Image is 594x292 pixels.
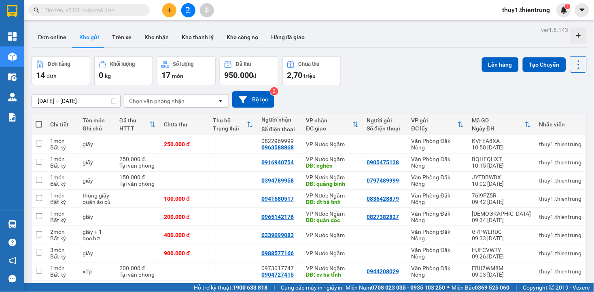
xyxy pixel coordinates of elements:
div: 09:26 [DATE] [472,253,531,260]
div: Bất kỳ [50,162,74,169]
div: 0827382827 [367,214,399,220]
sup: 1 [565,4,571,9]
div: Bất kỳ [50,253,74,260]
div: Trạng thái [213,125,247,132]
button: plus [162,3,176,17]
div: Số điện thoại [261,126,298,132]
div: 09:33 [DATE] [472,235,531,242]
img: warehouse-icon [8,73,17,81]
div: ĐC giao [306,125,352,132]
div: Bất kỳ [50,271,74,278]
div: 200.000 đ [164,214,204,220]
button: Đã thu950.000đ [220,56,278,85]
div: thuy1.thientrung [539,195,582,202]
div: giấy [83,159,111,166]
div: 10:50 [DATE] [472,144,531,151]
span: đơn [47,73,57,79]
div: 1 món [50,156,74,162]
button: Chưa thu2,70 triệu [282,56,341,85]
span: món [172,73,183,79]
div: HJFCVWTY [472,247,531,253]
div: thuy1.thientrung [539,177,582,184]
span: question-circle [8,239,16,246]
div: VP Nước Ngầm [306,250,359,256]
strong: 0708 023 035 - 0935 103 250 [371,284,445,291]
div: Bất kỳ [50,199,74,205]
span: notification [8,257,16,265]
span: search [34,7,39,13]
img: warehouse-icon [8,93,17,101]
div: giáy + 1 bọc bơ [83,229,111,242]
div: Người nhận [261,116,298,123]
div: 0916940754 [261,159,294,166]
div: 900.000 đ [164,250,204,256]
button: Kho thanh lý [175,27,220,47]
div: VP Nước Ngầm [306,210,359,217]
div: Bất kỳ [50,144,74,151]
div: Đã thu [119,117,149,124]
button: Tạo Chuyến [523,57,566,72]
div: Văn Phòng Đăk Nông [412,192,464,205]
div: 76I9FZ5R [472,192,531,199]
th: Toggle SortBy [468,114,535,135]
div: Văn Phòng Đăk Nông [412,138,464,151]
div: 0339099083 [261,232,294,238]
div: KVFEA8XA [472,138,531,144]
span: caret-down [579,6,586,14]
div: Bất kỳ [50,181,74,187]
div: 0944208029 [367,268,399,275]
span: aim [204,7,210,13]
div: ver 1.8.143 [541,25,569,34]
div: BQHFQHXT [472,156,531,162]
div: 250.000 đ [164,141,204,147]
div: VP Nước Ngầm [306,265,359,271]
div: 400.000 đ [164,232,204,238]
div: 0963588868 [261,144,294,151]
div: Ngày ĐH [472,125,525,132]
div: Đã thu [236,61,251,67]
div: Tạo kho hàng mới [571,27,587,44]
div: DĐ: quán dốc [306,217,359,223]
div: FBU7WM8M [472,265,531,271]
button: Khối lượng0kg [94,56,153,85]
span: Cung cấp máy in - giấy in: [281,283,344,292]
div: 0394789958 [261,177,294,184]
div: 0988577166 [261,250,294,256]
div: giấy [83,177,111,184]
span: ⚪️ [448,286,450,289]
span: file-add [185,7,191,13]
div: VP Nước Ngầm [306,174,359,181]
div: VP nhận [306,117,352,124]
div: 2 món [50,229,74,235]
div: Chọn văn phòng nhận [129,97,185,105]
div: Chưa thu [164,121,204,128]
div: DĐ: nghèn [306,162,359,169]
div: giây [83,250,111,256]
img: logo-vxr [7,5,17,17]
div: thuy1.thientrung [539,214,582,220]
span: 0 [99,70,103,80]
div: Văn Phòng Đăk Nông [412,210,464,223]
div: Số điện thoại [367,125,403,132]
div: thuy1.thientrung [539,268,582,275]
button: Lên hàng [482,57,519,72]
input: Select a date range. [32,95,120,107]
th: Toggle SortBy [209,114,257,135]
div: JYTDBWDX [472,174,531,181]
div: Bất kỳ [50,217,74,223]
span: Miền Bắc [452,283,510,292]
span: | [516,283,517,292]
div: thuy1.thientrung [539,232,582,238]
sup: 2 [270,87,278,95]
svg: open [217,98,224,104]
button: Đơn hàng14đơn [32,56,90,85]
div: thuy1.thientrung [539,141,582,147]
div: 0973017747 [261,265,298,271]
div: giấy [83,214,111,220]
span: kg [105,73,111,79]
span: Hỗ trợ kỹ thuật: [194,283,267,292]
div: VP Nước Ngầm [306,141,359,147]
th: Toggle SortBy [302,114,363,135]
div: HTTT [119,125,149,132]
span: triệu [303,73,316,79]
